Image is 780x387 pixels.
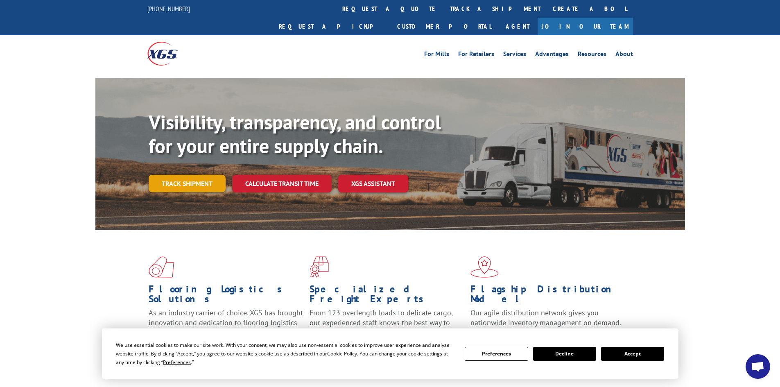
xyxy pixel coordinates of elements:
h1: Flooring Logistics Solutions [149,284,303,308]
a: About [615,51,633,60]
a: Services [503,51,526,60]
a: [PHONE_NUMBER] [147,5,190,13]
span: Our agile distribution network gives you nationwide inventory management on demand. [470,308,621,327]
span: Cookie Policy [327,350,357,357]
div: Open chat [746,354,770,379]
img: xgs-icon-focused-on-flooring-red [310,256,329,278]
a: Calculate transit time [232,175,332,192]
button: Decline [533,347,596,361]
img: xgs-icon-total-supply-chain-intelligence-red [149,256,174,278]
a: Resources [578,51,606,60]
a: Agent [497,18,538,35]
a: Request a pickup [273,18,391,35]
button: Accept [601,347,664,361]
div: We use essential cookies to make our site work. With your consent, we may also use non-essential ... [116,341,455,367]
span: Preferences [163,359,191,366]
a: Track shipment [149,175,226,192]
a: XGS ASSISTANT [338,175,408,192]
div: Cookie Consent Prompt [102,328,678,379]
a: Advantages [535,51,569,60]
button: Preferences [465,347,528,361]
a: Customer Portal [391,18,497,35]
a: For Mills [424,51,449,60]
img: xgs-icon-flagship-distribution-model-red [470,256,499,278]
a: For Retailers [458,51,494,60]
b: Visibility, transparency, and control for your entire supply chain. [149,109,441,158]
h1: Specialized Freight Experts [310,284,464,308]
a: Join Our Team [538,18,633,35]
h1: Flagship Distribution Model [470,284,625,308]
p: From 123 overlength loads to delicate cargo, our experienced staff knows the best way to move you... [310,308,464,344]
span: As an industry carrier of choice, XGS has brought innovation and dedication to flooring logistics... [149,308,303,337]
